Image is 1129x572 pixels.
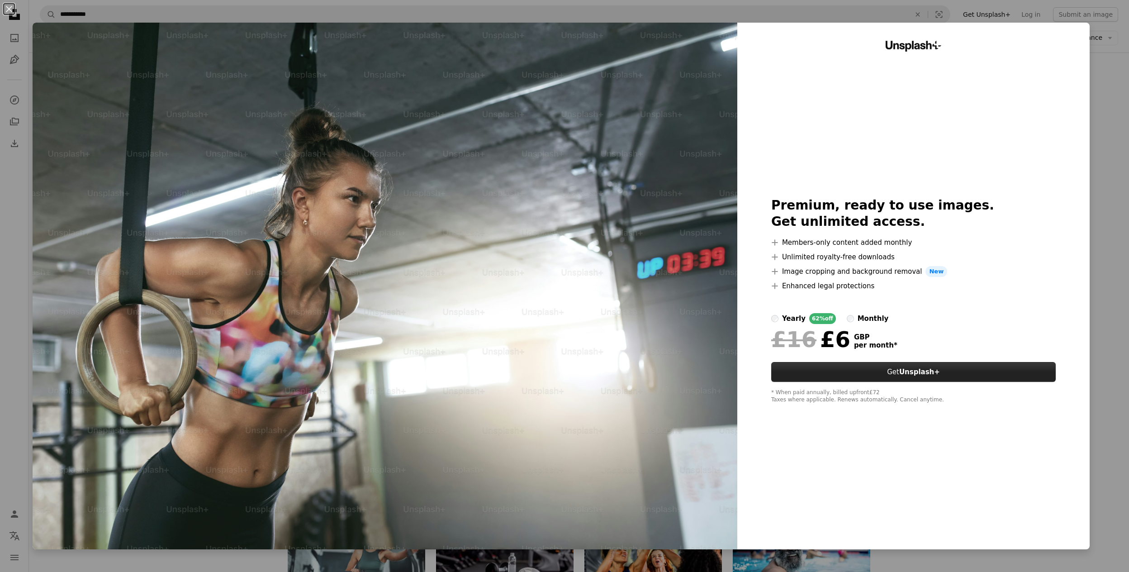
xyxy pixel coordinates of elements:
input: monthly [847,315,854,322]
li: Members-only content added monthly [771,237,1056,248]
span: per month * [854,341,897,349]
button: GetUnsplash+ [771,362,1056,382]
div: monthly [858,313,889,324]
span: New [925,266,947,277]
li: Enhanced legal protections [771,281,1056,291]
strong: Unsplash+ [899,368,940,376]
span: GBP [854,333,897,341]
li: Unlimited royalty-free downloads [771,252,1056,262]
h2: Premium, ready to use images. Get unlimited access. [771,197,1056,230]
span: £16 [771,328,816,351]
div: 62% off [809,313,836,324]
div: yearly [782,313,806,324]
div: * When paid annually, billed upfront £72 Taxes where applicable. Renews automatically. Cancel any... [771,389,1056,404]
div: £6 [771,328,850,351]
li: Image cropping and background removal [771,266,1056,277]
input: yearly62%off [771,315,778,322]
